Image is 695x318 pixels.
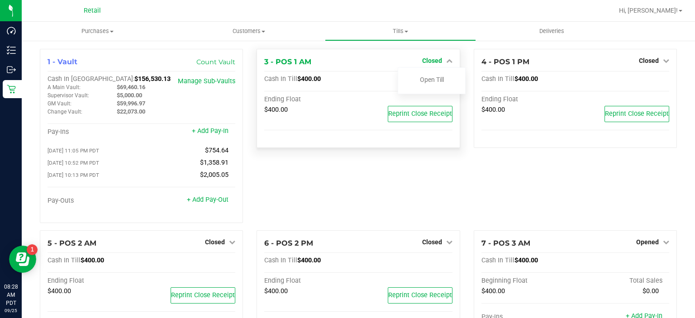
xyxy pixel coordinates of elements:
span: $0.00 [643,287,659,295]
span: $754.64 [205,147,228,154]
span: Cash In Till [264,256,297,264]
span: $400.00 [297,256,321,264]
span: Retail [84,7,101,14]
span: GM Vault: [48,100,71,107]
iframe: Resource center [9,246,36,273]
a: Manage Sub-Vaults [178,77,235,85]
a: + Add Pay-Out [187,196,228,204]
span: Change Vault: [48,109,82,115]
span: Reprint Close Receipt [388,291,452,299]
a: Purchases [22,22,173,41]
span: Reprint Close Receipt [171,291,235,299]
p: 08:28 AM PDT [4,283,18,307]
span: Closed [422,57,442,64]
button: Reprint Close Receipt [388,287,452,304]
span: $400.00 [264,106,288,114]
span: Tills [325,27,476,35]
span: $22,073.00 [117,108,145,115]
span: Cash In Till [264,75,297,83]
span: Reprint Close Receipt [388,110,452,118]
div: Ending Float [264,277,358,285]
inline-svg: Retail [7,85,16,94]
button: Reprint Close Receipt [605,106,669,122]
span: Closed [422,238,442,246]
inline-svg: Inventory [7,46,16,55]
a: Tills [325,22,476,41]
span: 6 - POS 2 PM [264,239,313,247]
span: Closed [639,57,659,64]
span: Deliveries [527,27,576,35]
span: $400.00 [264,287,288,295]
span: Hi, [PERSON_NAME]! [619,7,678,14]
iframe: Resource center unread badge [27,244,38,255]
span: $400.00 [514,75,538,83]
span: 5 - POS 2 AM [48,239,96,247]
span: Purchases [22,27,173,35]
span: $400.00 [514,256,538,264]
span: [DATE] 11:05 PM PDT [48,147,99,154]
span: $69,460.16 [117,84,145,90]
span: $400.00 [48,287,71,295]
span: Opened [636,238,659,246]
span: 4 - POS 1 PM [481,57,529,66]
span: Cash In Till [48,256,81,264]
span: Cash In [GEOGRAPHIC_DATA]: [48,75,134,83]
a: Deliveries [476,22,628,41]
span: $400.00 [81,256,104,264]
div: Ending Float [264,95,358,104]
div: Ending Float [48,277,142,285]
div: Pay-Ins [48,128,142,136]
a: + Add Pay-In [192,127,228,135]
span: Closed [205,238,225,246]
span: $5,000.00 [117,92,142,99]
span: Reprint Close Receipt [605,110,669,118]
inline-svg: Dashboard [7,26,16,35]
button: Reprint Close Receipt [171,287,235,304]
span: Cash In Till [481,75,514,83]
inline-svg: Outbound [7,65,16,74]
span: [DATE] 10:52 PM PDT [48,160,99,166]
span: $400.00 [481,287,505,295]
a: Customers [173,22,325,41]
a: Count Vault [196,58,235,66]
span: Cash In Till [481,256,514,264]
div: Pay-Outs [48,197,142,205]
span: $59,996.97 [117,100,145,107]
span: 3 - POS 1 AM [264,57,311,66]
span: $400.00 [297,75,321,83]
span: $156,530.13 [134,75,171,83]
span: [DATE] 10:13 PM PDT [48,172,99,178]
span: 1 - Vault [48,57,77,66]
div: Ending Float [481,95,576,104]
span: $400.00 [481,106,505,114]
div: Total Sales [575,277,669,285]
span: Supervisor Vault: [48,92,89,99]
span: Customers [174,27,324,35]
a: Open Till [420,76,444,83]
span: A Main Vault: [48,84,81,90]
span: 7 - POS 3 AM [481,239,530,247]
span: $2,005.05 [200,171,228,179]
p: 09/25 [4,307,18,314]
div: Beginning Float [481,277,576,285]
button: Reprint Close Receipt [388,106,452,122]
span: $1,358.91 [200,159,228,166]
